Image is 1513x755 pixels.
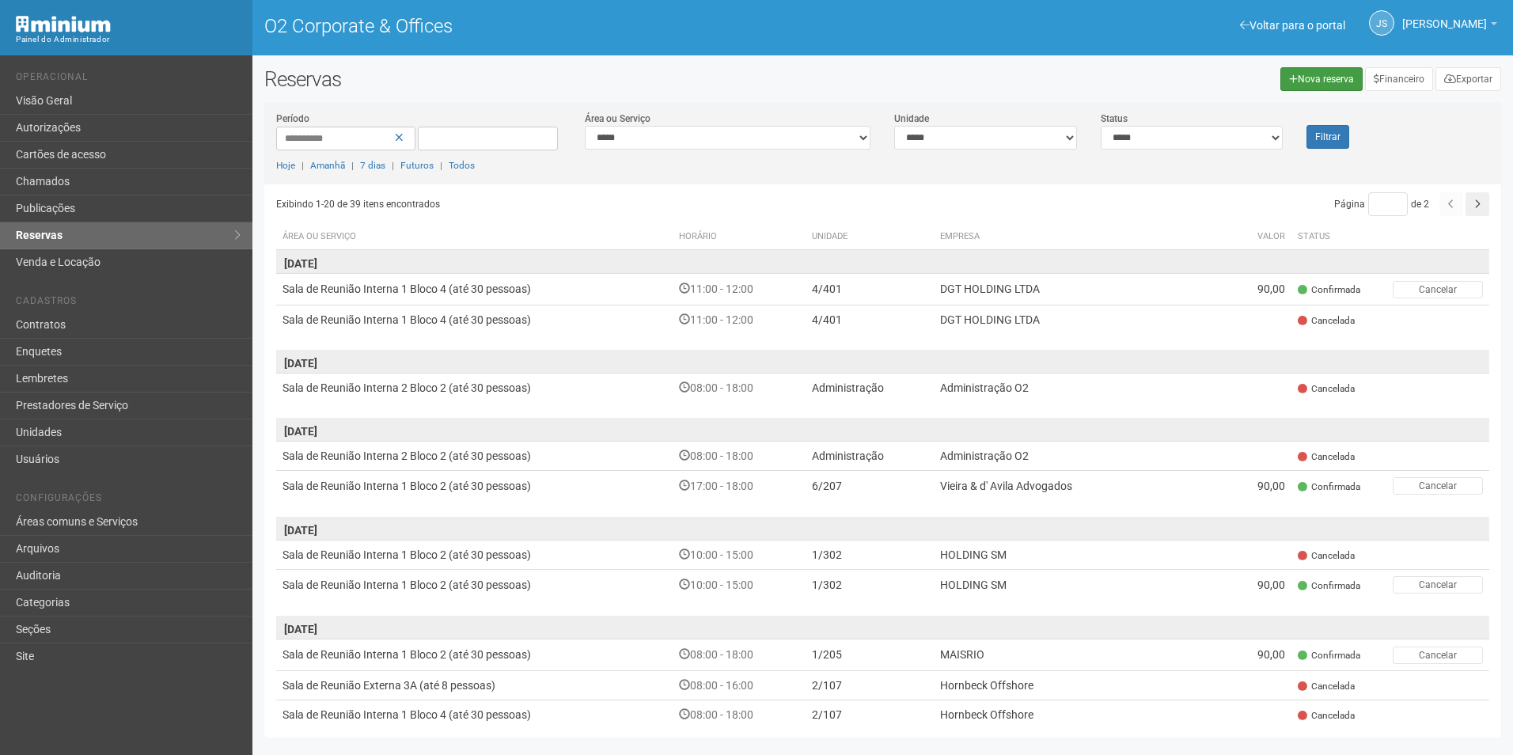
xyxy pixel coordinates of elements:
li: Operacional [16,71,241,88]
td: 4/401 [806,274,935,305]
td: Sala de Reunião Interna 1 Bloco 2 (até 30 pessoas) [276,639,673,670]
td: Administração [806,373,935,402]
div: Painel do Administrador [16,32,241,47]
li: Configurações [16,492,241,509]
span: Confirmada [1298,649,1360,662]
h2: Reservas [264,67,871,91]
span: | [351,160,354,171]
button: Filtrar [1306,125,1349,149]
th: Valor [1230,224,1291,250]
label: Status [1101,112,1128,126]
span: | [392,160,394,171]
a: Todos [449,160,475,171]
td: DGT HOLDING LTDA [934,274,1230,305]
span: | [301,160,304,171]
td: 08:00 - 18:00 [673,700,805,729]
td: 08:00 - 18:00 [673,373,805,402]
td: Sala de Reunião Externa 3A (até 8 pessoas) [276,670,673,700]
strong: [DATE] [284,623,317,635]
td: Sala de Reunião Interna 1 Bloco 4 (até 30 pessoas) [276,305,673,334]
td: Sala de Reunião Interna 2 Bloco 2 (até 30 pessoas) [276,441,673,470]
td: 6/207 [806,470,935,501]
td: Administração O2 [934,373,1230,402]
td: 17:00 - 18:00 [673,470,805,501]
span: Cancelada [1298,450,1355,464]
a: 7 dias [360,160,385,171]
td: 90,00 [1230,470,1291,501]
span: Confirmada [1298,579,1360,593]
span: Cancelada [1298,709,1355,723]
a: JS [1369,10,1394,36]
button: Cancelar [1393,477,1483,495]
button: Cancelar [1393,647,1483,664]
label: Período [276,112,309,126]
a: Financeiro [1365,67,1433,91]
td: 4/401 [806,305,935,334]
td: Sala de Reunião Interna 1 Bloco 4 (até 30 pessoas) [276,700,673,729]
button: Cancelar [1393,281,1483,298]
a: Nova reserva [1280,67,1363,91]
span: Cancelada [1298,314,1355,328]
td: Administração [806,441,935,470]
button: Cancelar [1393,576,1483,594]
strong: [DATE] [284,357,317,370]
td: HOLDING SM [934,569,1230,600]
a: Futuros [400,160,434,171]
label: Unidade [894,112,929,126]
td: Sala de Reunião Interna 1 Bloco 2 (até 30 pessoas) [276,470,673,501]
label: Área ou Serviço [585,112,650,126]
td: 1/302 [806,540,935,569]
td: Administração O2 [934,441,1230,470]
td: 1/302 [806,569,935,600]
div: Exibindo 1-20 de 39 itens encontrados [276,192,883,216]
span: Cancelada [1298,549,1355,563]
span: Confirmada [1298,480,1360,494]
td: 08:00 - 16:00 [673,670,805,700]
td: 10:00 - 15:00 [673,569,805,600]
a: Voltar para o portal [1240,19,1345,32]
span: | [440,160,442,171]
td: Sala de Reunião Interna 1 Bloco 4 (até 30 pessoas) [276,274,673,305]
a: Hoje [276,160,295,171]
td: Sala de Reunião Interna 2 Bloco 2 (até 30 pessoas) [276,373,673,402]
th: Unidade [806,224,935,250]
td: 2/107 [806,670,935,700]
td: 11:00 - 12:00 [673,274,805,305]
li: Cadastros [16,295,241,312]
h1: O2 Corporate & Offices [264,16,871,36]
strong: [DATE] [284,257,317,270]
td: Vieira & d' Avila Advogados [934,470,1230,501]
span: Cancelada [1298,382,1355,396]
td: 08:00 - 18:00 [673,639,805,670]
span: Cancelada [1298,680,1355,693]
a: Amanhã [310,160,345,171]
td: 08:00 - 18:00 [673,441,805,470]
td: DGT HOLDING LTDA [934,305,1230,334]
strong: [DATE] [284,425,317,438]
td: 90,00 [1230,569,1291,600]
td: MAISRIO [934,639,1230,670]
th: Horário [673,224,805,250]
td: 11:00 - 12:00 [673,305,805,334]
strong: [DATE] [284,524,317,537]
th: Empresa [934,224,1230,250]
td: 2/107 [806,700,935,729]
span: Página de 2 [1334,199,1429,210]
th: Área ou Serviço [276,224,673,250]
td: Sala de Reunião Interna 1 Bloco 2 (até 30 pessoas) [276,569,673,600]
td: Hornbeck Offshore [934,700,1230,729]
th: Status [1291,224,1386,250]
img: Minium [16,16,111,32]
td: 90,00 [1230,274,1291,305]
button: Exportar [1435,67,1501,91]
span: Jeferson Souza [1402,2,1487,30]
td: Sala de Reunião Interna 1 Bloco 2 (até 30 pessoas) [276,540,673,569]
td: 90,00 [1230,639,1291,670]
td: HOLDING SM [934,540,1230,569]
a: [PERSON_NAME] [1402,20,1497,32]
td: Hornbeck Offshore [934,670,1230,700]
td: 1/205 [806,639,935,670]
span: Confirmada [1298,283,1360,297]
td: 10:00 - 15:00 [673,540,805,569]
